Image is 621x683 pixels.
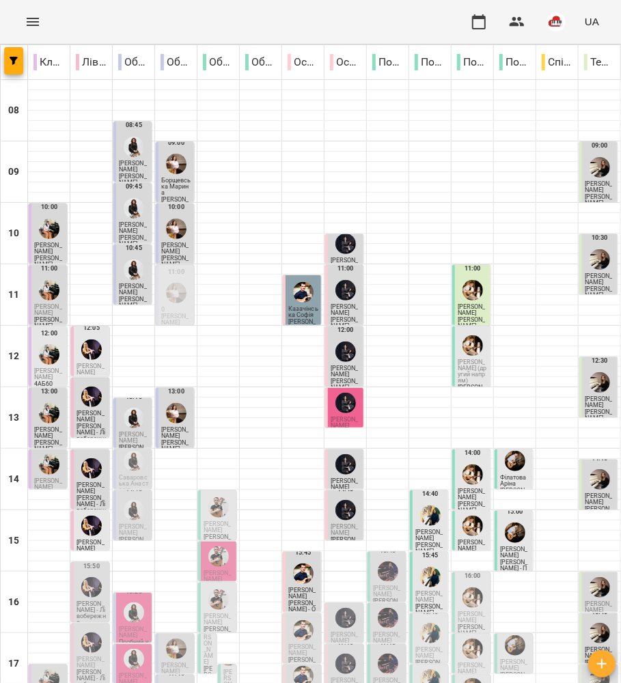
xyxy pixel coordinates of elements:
[77,482,105,494] span: [PERSON_NAME]
[463,280,483,301] img: Сергій ВЛАСОВИЧ
[585,180,613,193] span: [PERSON_NAME]
[335,280,356,301] img: Олена САФРОНОВА-СМИРНОВА
[119,296,149,309] p: [PERSON_NAME]
[41,387,57,396] label: 13:00
[166,219,187,239] img: Вікторія ТАРАБАН
[335,393,356,413] img: Олена САФРОНОВА-СМИРНОВА
[119,431,147,444] span: [PERSON_NAME]
[124,451,144,471] img: Любов ПУШНЯК
[81,458,102,479] div: Ольга МОСКАЛЕНКО
[39,219,59,239] div: Поліна БУРАКОВА
[585,286,615,298] p: [PERSON_NAME]
[463,516,483,536] img: Сергій ВЛАСОВИЧ
[463,639,483,659] img: Сергій ВЛАСОВИЧ
[330,54,361,70] p: Осокорки/2
[458,624,488,637] p: [PERSON_NAME]
[335,341,356,362] div: Олена САФРОНОВА-СМИРНОВА
[505,451,525,471] img: Даниїл КАЛАШНИК
[378,654,398,674] img: Юлія КРАВЧЕНКО
[83,561,100,571] label: 15:50
[335,454,356,475] img: Олена САФРОНОВА-СМИРНОВА
[590,469,610,490] img: Ольга ЕПОВА
[293,563,314,584] img: Віктор АРТЕМЕНКО
[166,403,187,423] div: Вікторія ТАРАБАН
[168,202,184,212] label: 10:00
[41,264,57,273] label: 11:00
[81,339,102,360] img: Ольга МОСКАЛЕНКО
[8,349,19,364] h6: 12
[33,54,64,70] p: Кловська
[161,197,191,209] p: [PERSON_NAME]
[335,500,356,520] div: Олена САФРОНОВА-СМИРНОВА
[500,474,527,487] span: Філатова Аріна
[34,242,62,255] span: [PERSON_NAME]
[161,242,189,255] span: [PERSON_NAME]
[505,522,525,543] div: Даниїл КАЛАШНИК
[161,313,191,326] p: [PERSON_NAME]
[34,477,62,490] span: [PERSON_NAME]
[166,283,187,303] img: Вікторія ТАРАБАН
[592,141,608,150] label: 09:00
[288,305,318,318] span: Казачінська Софія
[124,602,144,623] img: Любов ПУШНЯК
[119,221,147,234] span: [PERSON_NAME]
[119,173,149,186] p: [PERSON_NAME]
[335,608,356,628] img: Олена САФРОНОВА-СМИРНОВА
[372,54,403,70] p: Позняки/1
[288,643,316,656] span: [PERSON_NAME]
[124,260,144,280] img: Любов ПУШНЯК
[119,445,149,457] p: [PERSON_NAME]
[161,255,191,268] p: [PERSON_NAME]
[161,662,189,675] span: [PERSON_NAME]
[124,500,144,520] img: Любов ПУШНЯК
[337,264,354,273] label: 11:00
[81,632,102,653] img: Ольга МОСКАЛЕНКО
[77,376,91,382] p: Пз45
[39,403,59,423] img: Поліна БУРАКОВА
[331,537,361,549] p: [PERSON_NAME]
[76,54,107,70] p: Лівобережна
[168,387,184,396] label: 13:00
[579,9,605,34] button: UA
[81,387,102,407] img: Ольга МОСКАЛЕНКО
[81,577,102,598] img: Ольга МОСКАЛЕНКО
[420,505,441,526] img: Вікторія БОГДАН
[458,501,488,514] p: [PERSON_NAME]
[463,335,483,356] div: Сергій ВЛАСОВИЧ
[119,626,147,639] span: [PERSON_NAME]
[8,410,19,426] h6: 13
[288,657,318,675] p: [PERSON_NAME] - Осокорки
[39,344,59,365] img: Поліна БУРАКОВА
[463,464,483,485] div: Сергій ВЛАСОВИЧ
[335,654,356,674] img: Олена САФРОНОВА-СМИРНОВА
[458,611,486,624] span: [PERSON_NAME]
[585,646,613,659] span: [PERSON_NAME]
[590,372,610,393] img: Ольга ЕПОВА
[465,448,481,458] label: 14:00
[465,264,481,273] label: 11:00
[124,198,144,219] img: Любов ПУШНЯК
[39,454,59,475] img: Поліна БУРАКОВА
[34,303,62,316] span: [PERSON_NAME]
[208,589,229,610] div: Микита ГЛАЗУНОВ
[119,639,149,652] p: Пробний урок
[585,492,613,505] span: [PERSON_NAME]
[8,595,19,610] h6: 16
[415,590,443,603] span: [PERSON_NAME]
[8,165,19,180] h6: 09
[77,423,107,448] p: [PERSON_NAME] - Лівобережна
